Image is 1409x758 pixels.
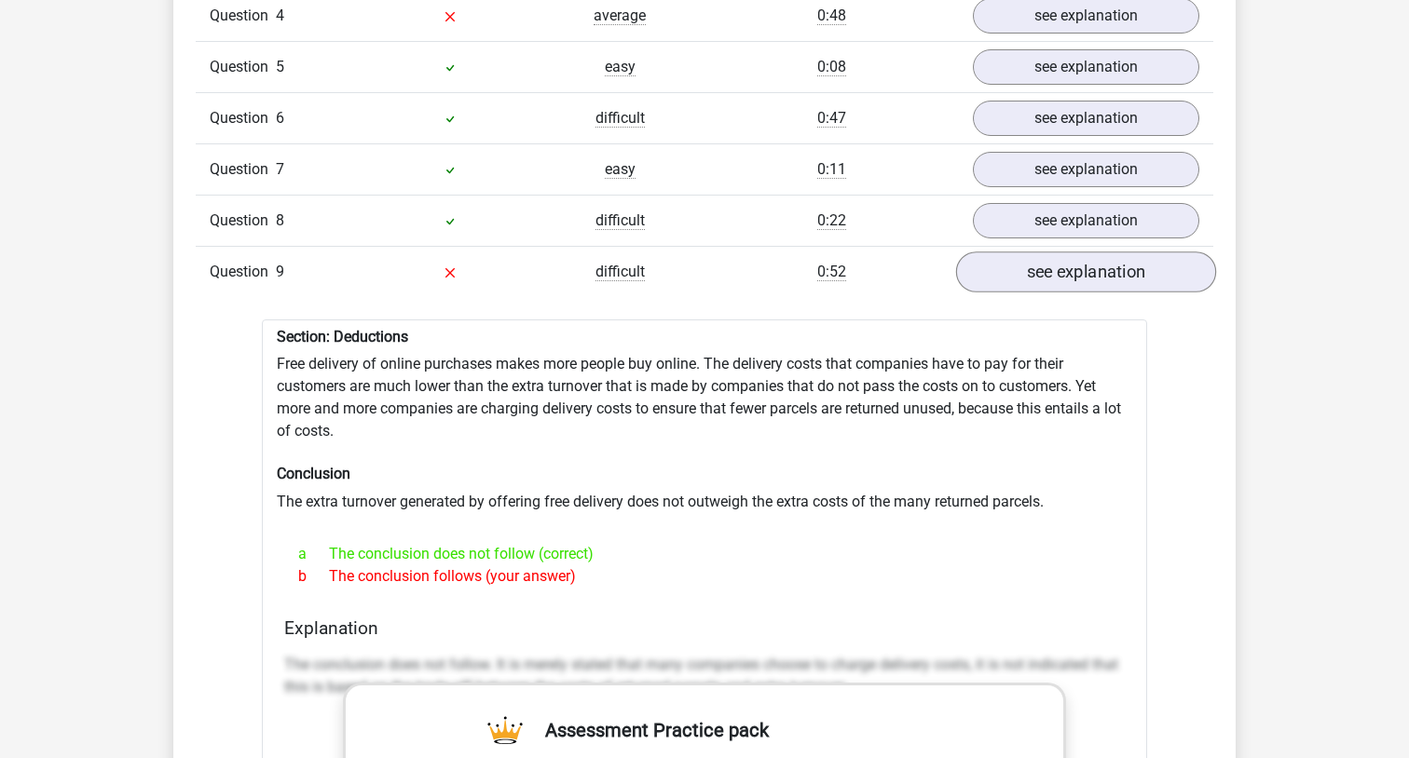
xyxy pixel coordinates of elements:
a: see explanation [973,49,1199,85]
a: see explanation [973,152,1199,187]
span: easy [605,160,636,179]
span: 9 [276,263,284,280]
span: 0:52 [817,263,846,281]
span: 4 [276,7,284,24]
a: see explanation [956,251,1216,292]
span: 0:22 [817,211,846,230]
span: difficult [595,109,645,128]
span: 5 [276,58,284,75]
span: Question [210,56,276,78]
span: 7 [276,160,284,178]
h6: Conclusion [277,465,1132,482]
a: see explanation [973,101,1199,136]
span: difficult [595,211,645,230]
span: 0:47 [817,109,846,128]
span: 8 [276,211,284,229]
span: Question [210,261,276,283]
span: 0:11 [817,160,846,179]
span: easy [605,58,636,76]
span: 6 [276,109,284,127]
span: 0:48 [817,7,846,25]
h6: Section: Deductions [277,328,1132,345]
span: average [594,7,646,25]
span: Question [210,158,276,181]
span: Question [210,210,276,232]
span: Question [210,5,276,27]
a: see explanation [973,203,1199,238]
span: a [298,543,329,565]
span: difficult [595,263,645,281]
div: The conclusion follows (your answer) [284,565,1125,588]
span: Question [210,107,276,129]
span: 0:08 [817,58,846,76]
div: The conclusion does not follow (correct) [284,543,1125,565]
h4: Explanation [284,617,1125,639]
span: b [298,565,329,588]
p: The conclusion does not follow. It is merely stated that many companies choose to charge delivery... [284,654,1125,698]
